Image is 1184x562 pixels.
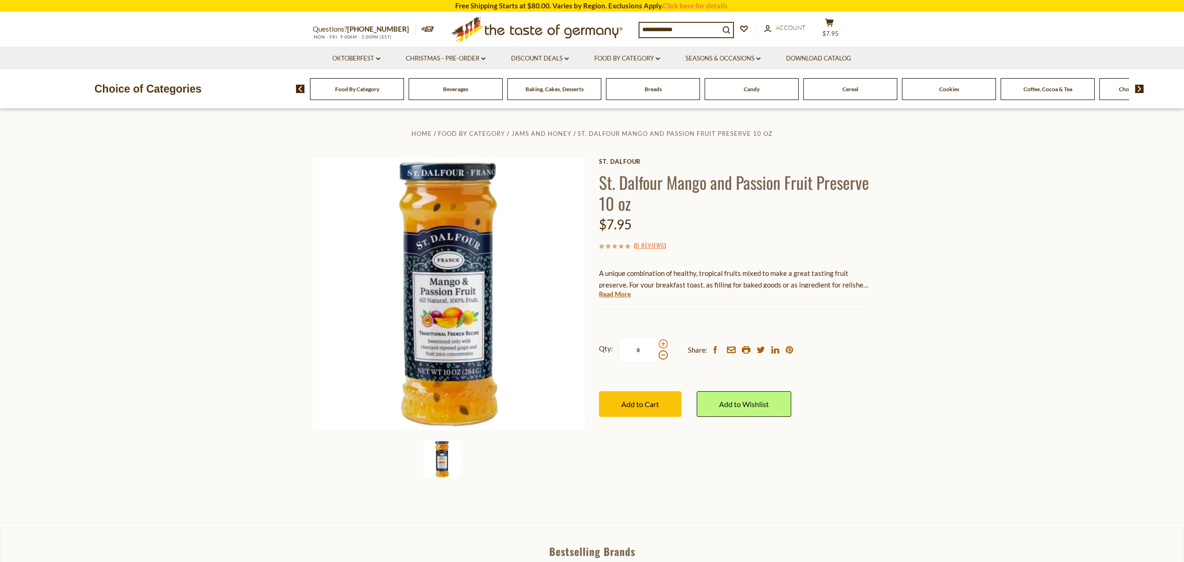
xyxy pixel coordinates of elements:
a: Oktoberfest [332,54,380,64]
div: Bestselling Brands [0,546,1184,556]
p: A unique combination of healthy, tropical fruits mixed to make a great tasting fruit preserve. Fo... [599,268,871,291]
a: St. Dalfour Mango and Passion Fruit Preserve 10 oz [578,130,773,137]
a: Christmas - PRE-ORDER [406,54,485,64]
img: St. Dalfour Mango and Passion Fruit Preserve 10 oz [424,441,461,478]
a: Breads [645,86,662,93]
a: Beverages [443,86,468,93]
span: ( ) [634,241,666,250]
input: Qty: [619,337,657,363]
a: Download Catalog [786,54,851,64]
a: Read More [599,289,631,299]
a: Chocolate & Marzipan [1119,86,1174,93]
img: St. Dalfour Mango and Passion Fruit Preserve 10 oz [313,158,585,430]
a: Home [411,130,432,137]
button: $7.95 [815,18,843,41]
img: next arrow [1135,85,1144,93]
p: Questions? [313,23,416,35]
a: Cereal [842,86,858,93]
a: Seasons & Occasions [686,54,760,64]
a: [PHONE_NUMBER] [347,25,409,33]
a: Food By Category [438,130,505,137]
a: Jams and Honey [511,130,572,137]
a: St. Dalfour [599,158,871,165]
a: Cookies [939,86,959,93]
a: Coffee, Cocoa & Tea [1023,86,1072,93]
span: $7.95 [822,30,839,37]
span: MON - FRI, 9:00AM - 5:00PM (EST) [313,34,392,40]
a: Add to Wishlist [697,391,791,417]
strong: Qty: [599,343,613,355]
img: previous arrow [296,85,305,93]
a: Click here for details. [663,1,729,10]
span: Share: [688,344,707,356]
a: Food By Category [335,86,379,93]
span: $7.95 [599,216,632,232]
span: Add to Cart [621,400,659,408]
a: Candy [744,86,760,93]
span: Account [776,24,806,31]
button: Add to Cart [599,391,681,417]
a: Account [764,23,806,33]
h1: St. Dalfour Mango and Passion Fruit Preserve 10 oz [599,172,871,214]
a: Discount Deals [511,54,569,64]
a: 0 Reviews [636,241,664,251]
a: Baking, Cakes, Desserts [525,86,584,93]
a: Food By Category [594,54,660,64]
